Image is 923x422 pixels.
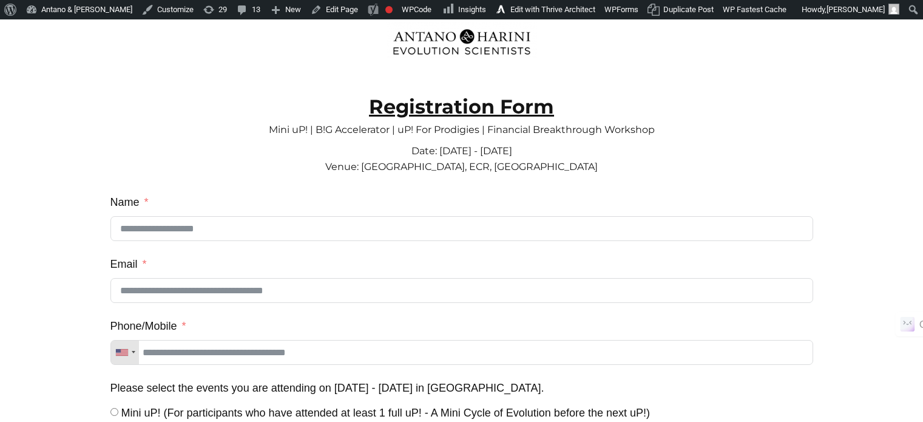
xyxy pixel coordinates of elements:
span: Mini uP! (For participants who have attended at least 1 full uP! - A Mini Cycle of Evolution befo... [121,407,650,419]
strong: Registration Form [369,95,554,118]
label: Name [110,191,149,213]
span: Date: [DATE] - [DATE] Venue: [GEOGRAPHIC_DATA], ECR, [GEOGRAPHIC_DATA] [325,145,598,172]
label: Email [110,253,147,275]
input: Phone/Mobile [110,340,813,365]
div: Focus keyphrase not set [385,6,393,13]
label: Please select the events you are attending on 18th - 21st Sep 2025 in Chennai. [110,377,544,399]
input: Email [110,278,813,303]
p: Mini uP! | B!G Accelerator | uP! For Prodigies | Financial Breakthrough Workshop [110,115,813,133]
span: [PERSON_NAME] [827,5,885,14]
label: Phone/Mobile [110,315,186,337]
input: Mini uP! (For participants who have attended at least 1 full uP! - A Mini Cycle of Evolution befo... [110,408,118,416]
div: Telephone country code [111,341,139,364]
span: Insights [458,5,486,14]
img: Evolution-Scientist (2) [387,21,537,63]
